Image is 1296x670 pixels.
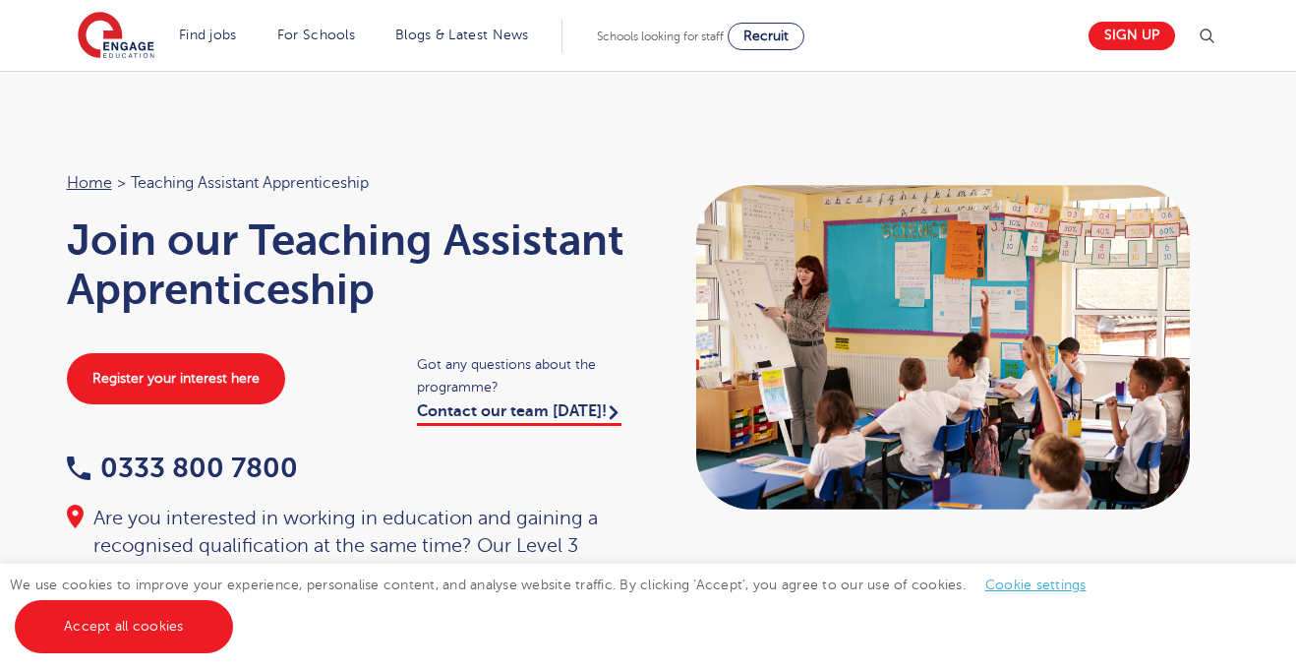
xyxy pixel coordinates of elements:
[985,578,1087,592] a: Cookie settings
[67,453,298,483] a: 0333 800 7800
[67,353,285,404] a: Register your interest here
[117,174,126,192] span: >
[67,505,629,615] div: Are you interested in working in education and gaining a recognised qualification at the same tim...
[78,12,154,61] img: Engage Education
[179,28,237,42] a: Find jobs
[67,170,629,196] nav: breadcrumb
[728,23,804,50] a: Recruit
[67,215,629,314] h1: Join our Teaching Assistant Apprenticeship
[417,353,628,398] span: Got any questions about the programme?
[1089,22,1175,50] a: Sign up
[10,578,1106,634] span: We use cookies to improve your experience, personalise content, and analyse website traffic. By c...
[277,28,355,42] a: For Schools
[395,28,529,42] a: Blogs & Latest News
[597,30,724,43] span: Schools looking for staff
[743,29,789,43] span: Recruit
[131,170,369,196] span: Teaching Assistant Apprenticeship
[417,402,621,426] a: Contact our team [DATE]!
[67,174,112,192] a: Home
[15,600,233,653] a: Accept all cookies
